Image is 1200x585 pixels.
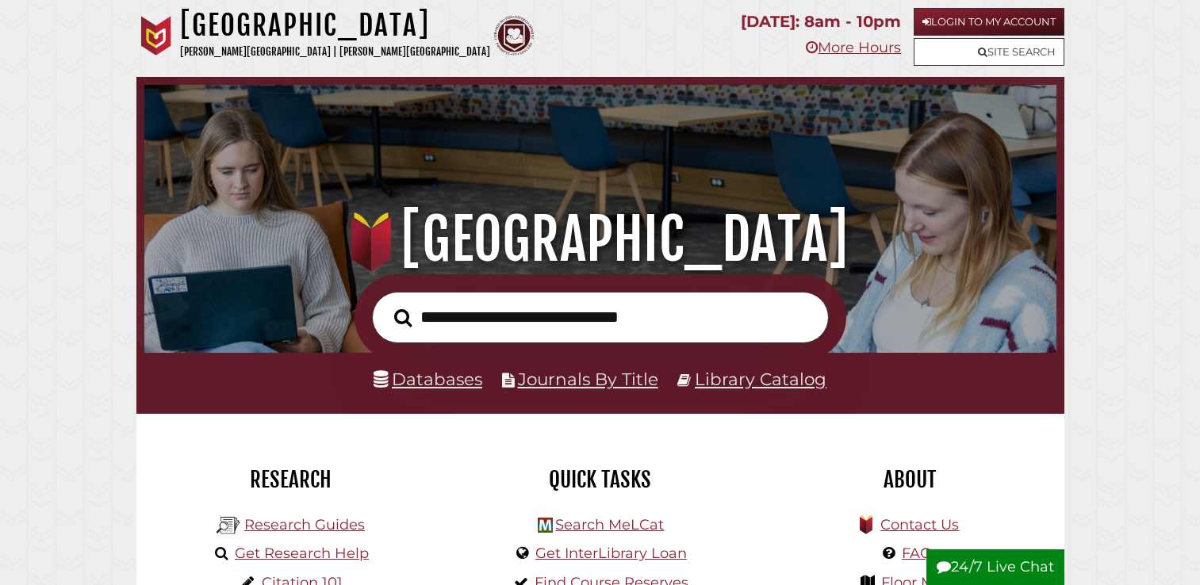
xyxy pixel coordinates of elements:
[136,16,176,55] img: Calvin University
[538,518,553,533] img: Hekman Library Logo
[386,304,420,332] button: Search
[914,8,1064,36] a: Login to My Account
[695,369,826,389] a: Library Catalog
[555,516,664,533] a: Search MeLCat
[741,8,901,36] p: [DATE]: 8am - 10pm
[767,466,1052,493] h2: About
[180,8,490,43] h1: [GEOGRAPHIC_DATA]
[217,514,240,537] img: Hekman Library Logo
[374,369,482,389] a: Databases
[535,545,687,562] a: Get InterLibrary Loan
[235,545,369,562] a: Get Research Help
[518,369,658,389] a: Journals By Title
[494,16,534,55] img: Calvin Theological Seminary
[902,545,939,562] a: FAQs
[806,39,901,56] a: More Hours
[244,516,365,533] a: Research Guides
[458,466,743,493] h2: Quick Tasks
[914,38,1064,66] a: Site Search
[880,516,959,533] a: Contact Us
[148,466,434,493] h2: Research
[394,308,412,327] i: Search
[162,205,1038,274] h1: [GEOGRAPHIC_DATA]
[180,43,490,61] p: [PERSON_NAME][GEOGRAPHIC_DATA] | [PERSON_NAME][GEOGRAPHIC_DATA]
